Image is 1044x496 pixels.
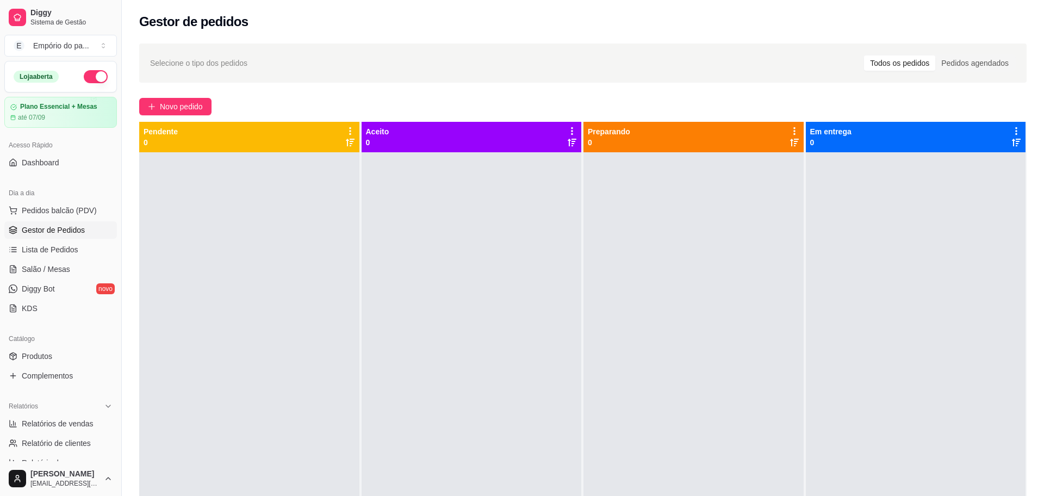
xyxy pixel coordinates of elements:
p: 0 [366,137,389,148]
span: [PERSON_NAME] [30,469,100,479]
span: plus [148,103,156,110]
span: Pedidos balcão (PDV) [22,205,97,216]
span: Relatórios [9,402,38,411]
p: 0 [588,137,630,148]
a: Relatório de clientes [4,435,117,452]
div: Pedidos agendados [935,55,1015,71]
button: Alterar Status [84,70,108,83]
span: Diggy [30,8,113,18]
span: [EMAIL_ADDRESS][DOMAIN_NAME] [30,479,100,488]
article: até 07/09 [18,113,45,122]
h2: Gestor de pedidos [139,13,248,30]
div: Loja aberta [14,71,59,83]
a: Produtos [4,348,117,365]
a: Relatórios de vendas [4,415,117,432]
span: Dashboard [22,157,59,168]
a: Diggy Botnovo [4,280,117,297]
span: Produtos [22,351,52,362]
span: Lista de Pedidos [22,244,78,255]
a: DiggySistema de Gestão [4,4,117,30]
p: Aceito [366,126,389,137]
p: Preparando [588,126,630,137]
a: Plano Essencial + Mesasaté 07/09 [4,97,117,128]
span: Complementos [22,370,73,381]
article: Plano Essencial + Mesas [20,103,97,111]
p: Em entrega [810,126,852,137]
a: Gestor de Pedidos [4,221,117,239]
a: Dashboard [4,154,117,171]
button: Pedidos balcão (PDV) [4,202,117,219]
span: Relatório de mesas [22,457,88,468]
button: Novo pedido [139,98,212,115]
span: Relatório de clientes [22,438,91,449]
div: Acesso Rápido [4,137,117,154]
a: KDS [4,300,117,317]
div: Empório do pa ... [33,40,89,51]
span: Gestor de Pedidos [22,225,85,235]
button: Select a team [4,35,117,57]
a: Lista de Pedidos [4,241,117,258]
span: E [14,40,24,51]
button: [PERSON_NAME][EMAIL_ADDRESS][DOMAIN_NAME] [4,466,117,492]
a: Relatório de mesas [4,454,117,472]
a: Complementos [4,367,117,385]
span: Diggy Bot [22,283,55,294]
span: Novo pedido [160,101,203,113]
a: Salão / Mesas [4,261,117,278]
span: Sistema de Gestão [30,18,113,27]
span: KDS [22,303,38,314]
p: Pendente [144,126,178,137]
p: 0 [144,137,178,148]
div: Todos os pedidos [864,55,935,71]
span: Relatórios de vendas [22,418,94,429]
div: Catálogo [4,330,117,348]
span: Selecione o tipo dos pedidos [150,57,247,69]
p: 0 [810,137,852,148]
span: Salão / Mesas [22,264,70,275]
div: Dia a dia [4,184,117,202]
